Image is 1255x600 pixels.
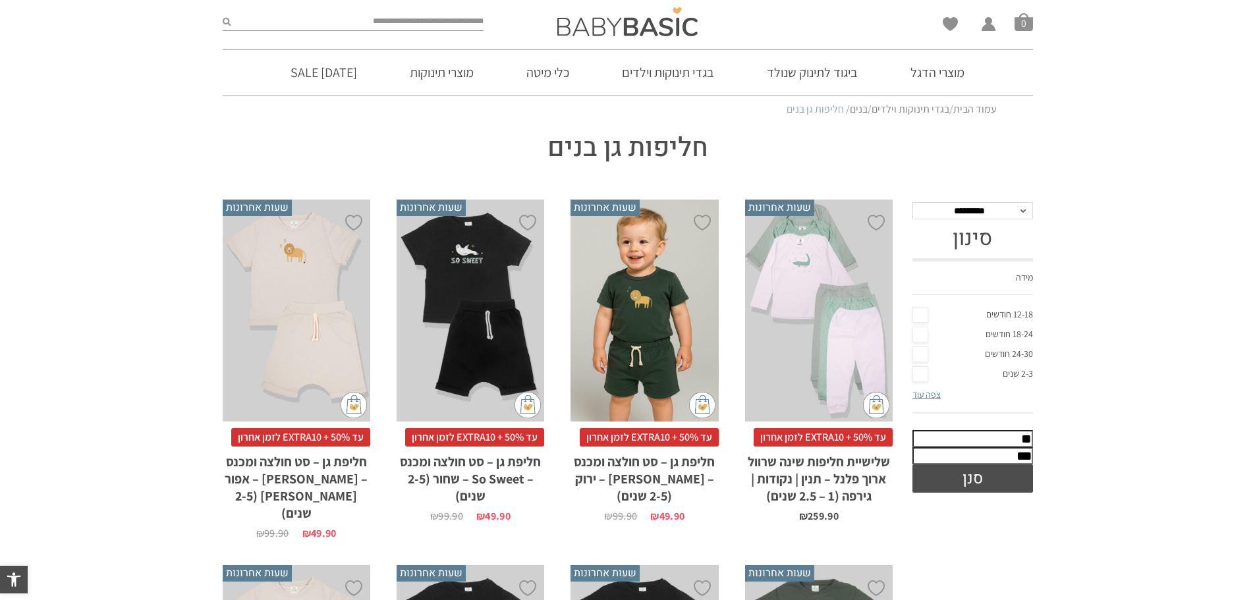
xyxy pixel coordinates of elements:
[223,200,292,215] span: שעות אחרונות
[256,526,289,540] bdi: 99.90
[891,50,984,95] a: מוצרי הדגל
[912,261,1033,296] a: מידה
[341,392,367,418] img: cat-mini-atc.png
[602,50,734,95] a: בגדי תינוקות וילדים
[302,526,337,540] bdi: 49.90
[912,226,1033,251] h3: סינון
[872,102,949,116] a: בגדי תינוקות וילדים
[953,102,997,116] a: עמוד הבית
[476,509,511,523] bdi: 49.90
[390,50,493,95] a: מוצרי תינוקות
[571,565,640,581] span: שעות אחרונות
[650,509,684,523] bdi: 49.90
[912,202,1033,219] select: הזמנה בחנות
[231,428,370,447] span: עד 50% + EXTRA10 לזמן אחרון
[397,565,466,581] span: שעות אחרונות
[912,344,1033,364] a: 24-30 חודשים
[745,447,893,505] h2: שלישיית חליפות שינה שרוול ארוך פלנל – תנין | נקודות | גירפה (1 – 2.5 שנים)
[440,130,816,167] h1: חליפות גן בנים
[580,428,719,447] span: עד 50% + EXTRA10 לזמן אחרון
[507,50,589,95] a: כלי מיטה
[912,325,1033,344] a: 18-24 חודשים
[745,200,814,215] span: שעות אחרונות
[1015,13,1033,31] span: סל קניות
[747,50,878,95] a: ביגוד לתינוק שנולד
[571,447,718,505] h2: חליפת גן – סט חולצה ומכנס – [PERSON_NAME] – ירוק (2-5 שנים)
[302,526,311,540] span: ₪
[754,428,893,447] span: עד 50% + EXTRA10 לזמן אחרון
[943,17,958,31] a: Wishlist
[476,509,485,523] span: ₪
[912,464,1033,493] button: סנן
[912,364,1033,384] a: 2-3 שנים
[850,102,868,116] a: בנים
[259,102,997,117] nav: Breadcrumb
[650,509,659,523] span: ₪
[799,509,808,523] span: ₪
[571,200,718,522] a: שעות אחרונות חליפת גן - סט חולצה ומכנס - אריה - ירוק (2-5 שנים) עד 50% + EXTRA10 לזמן אחרוןחליפת ...
[799,509,839,523] bdi: 259.90
[912,305,1033,325] a: 12-18 חודשים
[943,17,958,36] span: Wishlist
[397,447,544,505] h2: חליפת גן – סט חולצה ומכנס – So Sweet – שחור (2-5 שנים)
[689,392,715,418] img: cat-mini-atc.png
[430,509,463,523] bdi: 99.90
[557,7,698,36] img: Baby Basic בגדי תינוקות וילדים אונליין
[604,509,637,523] bdi: 99.90
[745,565,814,581] span: שעות אחרונות
[397,200,466,215] span: שעות אחרונות
[604,509,612,523] span: ₪
[863,392,889,418] img: cat-mini-atc.png
[515,392,541,418] img: cat-mini-atc.png
[223,565,292,581] span: שעות אחרונות
[430,509,438,523] span: ₪
[256,526,264,540] span: ₪
[223,447,370,522] h2: חליפת גן – סט חולצה ומכנס – [PERSON_NAME] – אפור [PERSON_NAME] (2-5 שנים)
[745,200,893,522] a: שעות אחרונות שלישיית חליפות שינה שרוול ארוך פלנל - תנין | נקודות | גירפה (1 - 2.5 שנים) עד 50% + ...
[405,428,544,447] span: עד 50% + EXTRA10 לזמן אחרון
[223,200,370,539] a: שעות אחרונות חליפת גן - סט חולצה ומכנס - אריה - אפור בהיר (2-5 שנים) עד 50% + EXTRA10 לזמן אחרוןח...
[271,50,377,95] a: [DATE] SALE
[397,200,544,522] a: שעות אחרונות חליפת גן - סט חולצה ומכנס - So Sweet - שחור (2-5 שנים) עד 50% + EXTRA10 לזמן אחרוןחל...
[571,200,640,215] span: שעות אחרונות
[1015,13,1033,31] a: סל קניות0
[912,389,941,400] a: צפה עוד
